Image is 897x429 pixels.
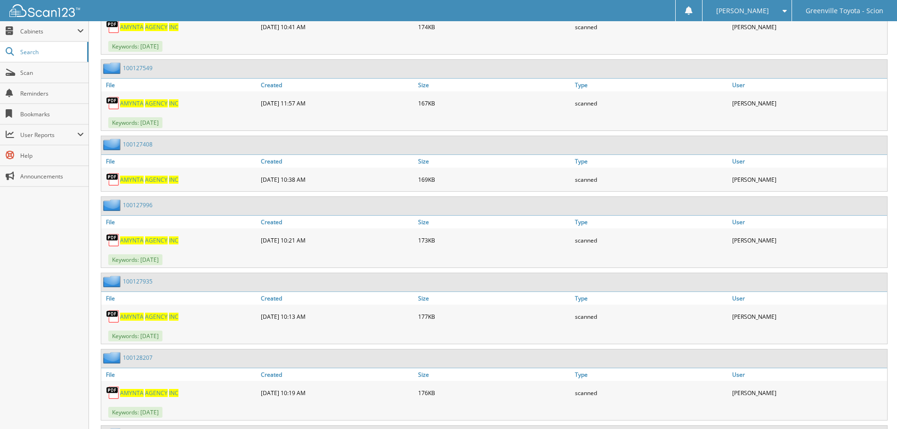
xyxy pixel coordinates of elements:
[20,89,84,97] span: Reminders
[730,383,887,402] div: [PERSON_NAME]
[169,99,178,107] span: INC
[120,236,144,244] span: AMYNTA
[259,79,416,91] a: Created
[730,170,887,189] div: [PERSON_NAME]
[123,201,153,209] a: 100127996
[169,236,178,244] span: INC
[106,172,120,186] img: PDF.png
[106,20,120,34] img: PDF.png
[730,368,887,381] a: User
[20,27,77,35] span: Cabinets
[573,216,730,228] a: Type
[145,313,168,321] span: AGENCY
[573,17,730,36] div: scanned
[573,79,730,91] a: Type
[169,23,178,31] span: INC
[101,216,259,228] a: File
[120,176,178,184] a: AMYNTA AGENCY INC
[20,152,84,160] span: Help
[573,368,730,381] a: Type
[20,131,77,139] span: User Reports
[573,170,730,189] div: scanned
[259,170,416,189] div: [DATE] 10:38 AM
[103,352,123,364] img: folder2.png
[169,313,178,321] span: INC
[573,307,730,326] div: scanned
[123,64,153,72] a: 100127549
[730,17,887,36] div: [PERSON_NAME]
[120,313,144,321] span: AMYNTA
[120,389,178,397] a: AMYNTA AGENCY INC
[120,23,144,31] span: AMYNTA
[145,389,168,397] span: AGENCY
[103,275,123,287] img: folder2.png
[145,176,168,184] span: AGENCY
[123,140,153,148] a: 100127408
[730,155,887,168] a: User
[145,236,168,244] span: AGENCY
[259,216,416,228] a: Created
[106,233,120,247] img: PDF.png
[730,231,887,250] div: [PERSON_NAME]
[120,313,178,321] a: AMYNTA AGENCY INC
[259,383,416,402] div: [DATE] 10:19 AM
[259,17,416,36] div: [DATE] 10:41 AM
[259,368,416,381] a: Created
[20,69,84,77] span: Scan
[416,17,573,36] div: 174KB
[416,170,573,189] div: 169KB
[169,176,178,184] span: INC
[259,231,416,250] div: [DATE] 10:21 AM
[416,368,573,381] a: Size
[169,389,178,397] span: INC
[108,254,162,265] span: Keywords: [DATE]
[120,236,178,244] a: AMYNTA AGENCY INC
[145,99,168,107] span: AGENCY
[716,8,769,14] span: [PERSON_NAME]
[573,292,730,305] a: Type
[108,41,162,52] span: Keywords: [DATE]
[730,79,887,91] a: User
[108,117,162,128] span: Keywords: [DATE]
[106,96,120,110] img: PDF.png
[123,277,153,285] a: 100127935
[416,307,573,326] div: 177KB
[145,23,168,31] span: AGENCY
[108,331,162,341] span: Keywords: [DATE]
[416,216,573,228] a: Size
[20,110,84,118] span: Bookmarks
[730,216,887,228] a: User
[259,94,416,113] div: [DATE] 11:57 AM
[120,176,144,184] span: AMYNTA
[101,292,259,305] a: File
[730,292,887,305] a: User
[416,94,573,113] div: 167KB
[106,309,120,324] img: PDF.png
[101,79,259,91] a: File
[806,8,883,14] span: Greenville Toyota - Scion
[103,138,123,150] img: folder2.png
[416,383,573,402] div: 176KB
[120,389,144,397] span: AMYNTA
[259,155,416,168] a: Created
[20,172,84,180] span: Announcements
[101,155,259,168] a: File
[120,23,178,31] a: AMYNTA AGENCY INC
[120,99,144,107] span: AMYNTA
[730,94,887,113] div: [PERSON_NAME]
[103,199,123,211] img: folder2.png
[103,62,123,74] img: folder2.png
[9,4,80,17] img: scan123-logo-white.svg
[123,354,153,362] a: 100128207
[850,384,897,429] div: Chat Widget
[120,99,178,107] a: AMYNTA AGENCY INC
[416,155,573,168] a: Size
[730,307,887,326] div: [PERSON_NAME]
[101,368,259,381] a: File
[20,48,82,56] span: Search
[416,79,573,91] a: Size
[259,307,416,326] div: [DATE] 10:13 AM
[573,94,730,113] div: scanned
[259,292,416,305] a: Created
[106,386,120,400] img: PDF.png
